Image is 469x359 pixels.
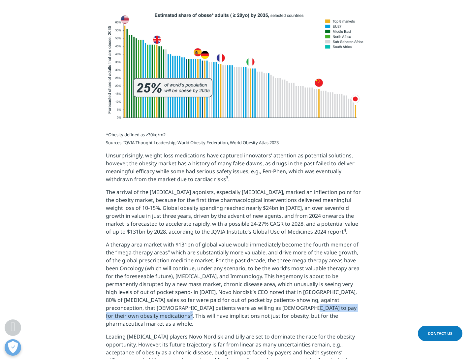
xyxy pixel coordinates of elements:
[428,331,453,336] span: Contact Us
[106,131,363,151] p: *Obesity defined as ≥30kg/m2 Sources: IQVIA Thought Leadership; World Obesity Federation, World O...
[226,174,228,180] sup: 3
[418,326,462,341] a: Contact Us
[190,311,193,317] sup: 5
[106,241,360,327] span: A therapy area market with $131bn of global value would immediately become the fourth member of t...
[106,151,363,188] p: Unsurprisingly, weight loss medications have captured innovators’ attention as potential solution...
[5,339,21,356] button: Öppna preferenser
[344,227,346,233] sup: 4
[106,188,361,235] span: The arrival of the [MEDICAL_DATA] agonists, especially [MEDICAL_DATA], marked an inflection point...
